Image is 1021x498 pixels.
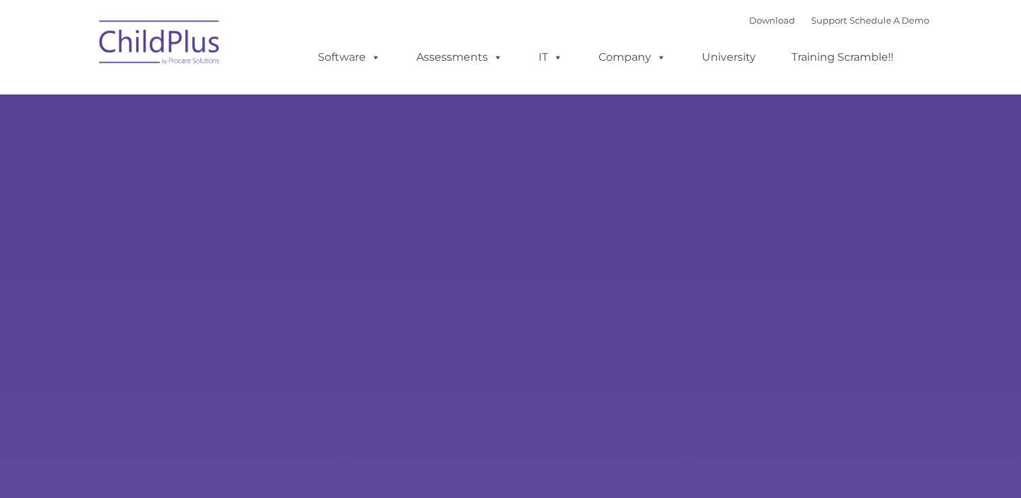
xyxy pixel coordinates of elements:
a: Assessments [403,44,516,71]
a: Support [811,15,847,26]
a: Company [585,44,680,71]
a: Schedule A Demo [850,15,929,26]
a: IT [525,44,576,71]
img: ChildPlus by Procare Solutions [92,11,227,78]
a: Download [749,15,795,26]
a: Software [304,44,394,71]
a: University [688,44,769,71]
a: Training Scramble!! [778,44,907,71]
font: | [749,15,929,26]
